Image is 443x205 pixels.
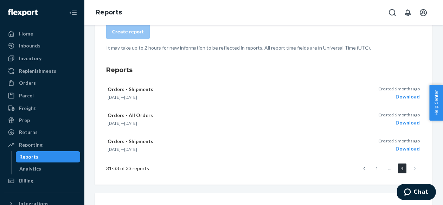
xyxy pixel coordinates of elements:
div: Inbounds [19,42,40,49]
a: Reporting [4,139,80,150]
li: serve as a source of truth on all shipment data for the seller at the time at which it's generated. [21,107,158,128]
ol: breadcrumbs [90,2,128,23]
p: Orders - Shipments [108,138,314,145]
p: — [108,94,314,100]
span: 31 - 33 of 33 reports [106,165,149,172]
time: [DATE] [108,121,121,126]
button: Open account menu [416,6,430,20]
h2: Report Purpose [11,46,158,59]
a: Parcel [4,90,80,101]
div: Replenishments [19,68,56,75]
time: [DATE] [108,95,121,100]
div: Inventory [19,55,41,62]
div: Orders [19,79,36,87]
button: Open notifications [401,6,415,20]
div: Download [378,93,420,100]
p: Created 6 months ago [378,112,420,118]
p: Created 6 months ago [378,86,420,92]
a: Replenishments [4,65,80,77]
div: Prep [19,117,30,124]
li: enable the seller and Flexport to reconcile shipments, and [21,83,158,104]
p: It may take up to 2 hours for new information to be reflected in reports. All report time fields ... [106,44,421,51]
a: Inventory [4,53,80,64]
button: Orders - Shipments[DATE]—[DATE]Created 6 months agoDownload [106,132,421,158]
div: Home [19,30,33,37]
div: Download [378,119,420,126]
button: Help Center [429,85,443,121]
h2: Report Description [11,138,158,150]
div: Returns [19,129,38,136]
a: Page 4 is your current page [398,164,406,173]
li: ... [385,164,394,173]
p: The purpose of this report is to [11,63,158,73]
a: Inbounds [4,40,80,51]
img: Flexport logo [8,9,38,16]
a: Page 1 [373,164,381,173]
p: — [108,120,314,126]
div: Freight [19,105,36,112]
div: Create report [112,28,144,35]
div: Analytics [19,165,41,172]
a: Reports [16,151,81,162]
time: [DATE] [108,147,121,152]
a: Returns [4,127,80,138]
p: Orders - All Orders [108,112,314,119]
button: Close Navigation [66,6,80,20]
p: Orders - Shipments [108,86,314,93]
div: Parcel [19,92,34,99]
a: Billing [4,175,80,186]
button: Orders - Shipments[DATE]—[DATE]Created 6 months agoDownload [106,80,421,106]
iframe: Opens a widget where you can chat to one of our agents [397,184,436,201]
button: Create report [106,25,150,39]
time: [DATE] [124,147,137,152]
div: Reports [19,153,38,160]
div: 634 Inbounds - Shipping Plan Reconciliation Report [11,14,158,38]
p: — [108,146,314,152]
div: Download [378,145,420,152]
div: Billing [19,177,33,184]
time: [DATE] [124,121,137,126]
button: Orders - All Orders[DATE]—[DATE]Created 6 months agoDownload [106,106,421,132]
a: Orders [4,77,80,89]
time: [DATE] [124,95,137,100]
a: Analytics [16,163,81,174]
h3: Reports [106,65,421,75]
a: Prep [4,115,80,126]
a: Home [4,28,80,39]
p: Created 6 months ago [378,138,420,144]
a: Freight [4,103,80,114]
div: Reporting [19,141,43,148]
a: Reports [96,8,122,16]
button: Open Search Box [385,6,399,20]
